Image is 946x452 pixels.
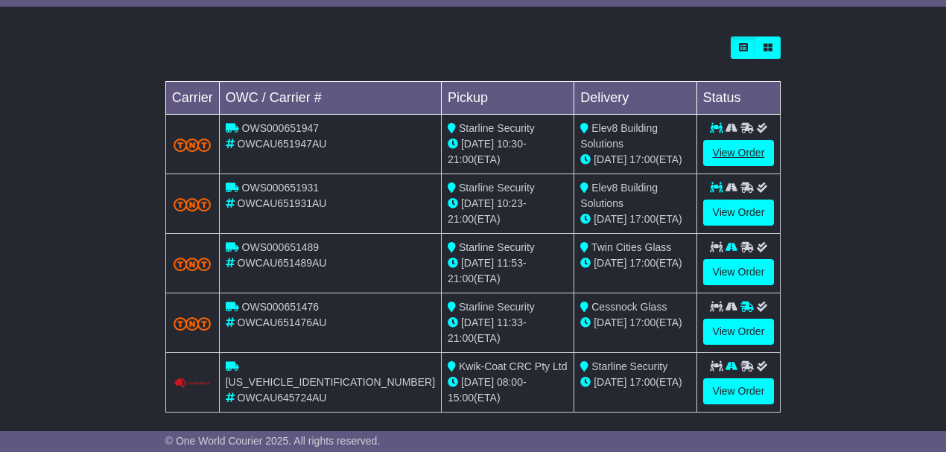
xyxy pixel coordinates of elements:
span: 11:33 [497,316,523,328]
td: OWC / Carrier # [219,82,441,115]
a: View Order [703,140,775,166]
span: OWS000651931 [242,182,320,194]
span: Starline Security [459,122,535,134]
td: Carrier [165,82,219,115]
div: (ETA) [580,375,690,390]
div: - (ETA) [448,375,568,406]
span: [DATE] [594,257,626,269]
span: 11:53 [497,257,523,269]
span: [DATE] [594,213,626,225]
span: OWS000651476 [242,301,320,313]
span: 17:00 [629,316,655,328]
img: TNT_Domestic.png [174,139,211,152]
span: OWCAU651489AU [238,257,327,269]
span: [DATE] [461,316,494,328]
span: 15:00 [448,392,474,404]
div: - (ETA) [448,255,568,287]
span: © One World Courier 2025. All rights reserved. [165,435,381,447]
span: [DATE] [461,138,494,150]
img: TNT_Domestic.png [174,317,211,331]
td: Pickup [442,82,574,115]
span: 21:00 [448,273,474,284]
span: [DATE] [594,316,626,328]
span: OWCAU651931AU [238,197,327,209]
img: TNT_Domestic.png [174,198,211,211]
span: [DATE] [594,153,626,165]
div: (ETA) [580,255,690,271]
span: 21:00 [448,332,474,344]
td: Delivery [574,82,696,115]
div: - (ETA) [448,136,568,168]
div: (ETA) [580,152,690,168]
span: Elev8 Building Solutions [580,122,658,150]
td: Status [696,82,781,115]
span: Starline Security [459,301,535,313]
a: View Order [703,378,775,404]
a: View Order [703,259,775,285]
span: Cessnock Glass [591,301,667,313]
div: - (ETA) [448,315,568,346]
span: 17:00 [629,213,655,225]
span: OWS000651489 [242,241,320,253]
span: OWCAU651476AU [238,316,327,328]
span: Twin Cities Glass [591,241,671,253]
span: 17:00 [629,376,655,388]
span: Starline Security [591,360,667,372]
a: View Order [703,200,775,226]
span: [US_VEHICLE_IDENTIFICATION_NUMBER] [226,376,435,388]
div: (ETA) [580,211,690,227]
span: 10:30 [497,138,523,150]
span: OWCAU645724AU [238,392,327,404]
span: 08:00 [497,376,523,388]
span: 21:00 [448,213,474,225]
img: TNT_Domestic.png [174,258,211,271]
span: OWS000651947 [242,122,320,134]
span: 10:23 [497,197,523,209]
span: Starline Security [459,182,535,194]
div: - (ETA) [448,196,568,227]
span: OWCAU651947AU [238,138,327,150]
a: View Order [703,319,775,345]
span: Kwik-Coat CRC Pty Ltd [459,360,567,372]
span: [DATE] [594,376,626,388]
span: [DATE] [461,376,494,388]
span: 17:00 [629,153,655,165]
span: Starline Security [459,241,535,253]
span: Elev8 Building Solutions [580,182,658,209]
img: Couriers_Please.png [174,378,211,389]
span: 21:00 [448,153,474,165]
span: [DATE] [461,257,494,269]
span: [DATE] [461,197,494,209]
span: 17:00 [629,257,655,269]
div: (ETA) [580,315,690,331]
